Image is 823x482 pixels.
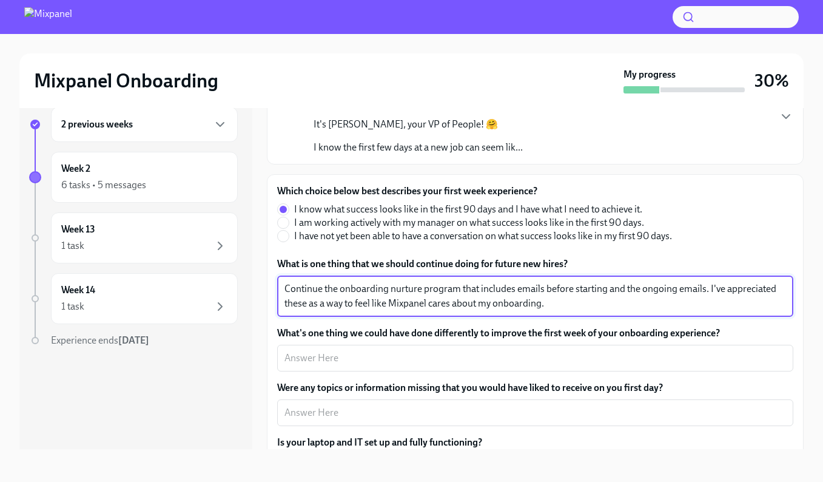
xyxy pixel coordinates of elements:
[277,327,793,340] label: What's one thing we could have done differently to improve the first week of your onboarding expe...
[61,300,84,313] div: 1 task
[314,118,523,131] p: It's [PERSON_NAME], your VP of People! 🤗
[277,436,482,449] label: Is your laptop and IT set up and fully functioning?
[294,229,672,243] span: I have not yet been able to have a conversation on what success looks like in my first 90 days.
[277,381,793,395] label: Were any topics or information missing that you would have liked to receive on you first day?
[29,273,238,324] a: Week 141 task
[24,7,72,27] img: Mixpanel
[34,69,218,93] h2: Mixpanel Onboarding
[51,334,149,346] span: Experience ends
[294,216,644,229] span: I am working actively with my manager on what success looks like in the first 90 days.
[623,68,676,81] strong: My progress
[294,203,642,216] span: I know what success looks like in the first 90 days and I have what I need to achieve it.
[754,70,789,92] h3: 30%
[118,334,149,346] strong: [DATE]
[51,107,238,142] div: 2 previous weeks
[61,239,84,253] div: 1 task
[61,178,146,192] div: 6 tasks • 5 messages
[29,152,238,203] a: Week 26 tasks • 5 messages
[29,212,238,263] a: Week 131 task
[61,283,95,297] h6: Week 14
[61,162,90,175] h6: Week 2
[277,185,682,198] label: Which choice below best describes your first week experience?
[314,141,523,154] p: I know the first few days at a new job can seem lik...
[277,257,793,271] label: What is one thing that we should continue doing for future new hires?
[61,223,95,236] h6: Week 13
[61,118,133,131] h6: 2 previous weeks
[284,282,786,311] textarea: Continue the onboarding nurture program that includes emails before starting and the ongoing emai...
